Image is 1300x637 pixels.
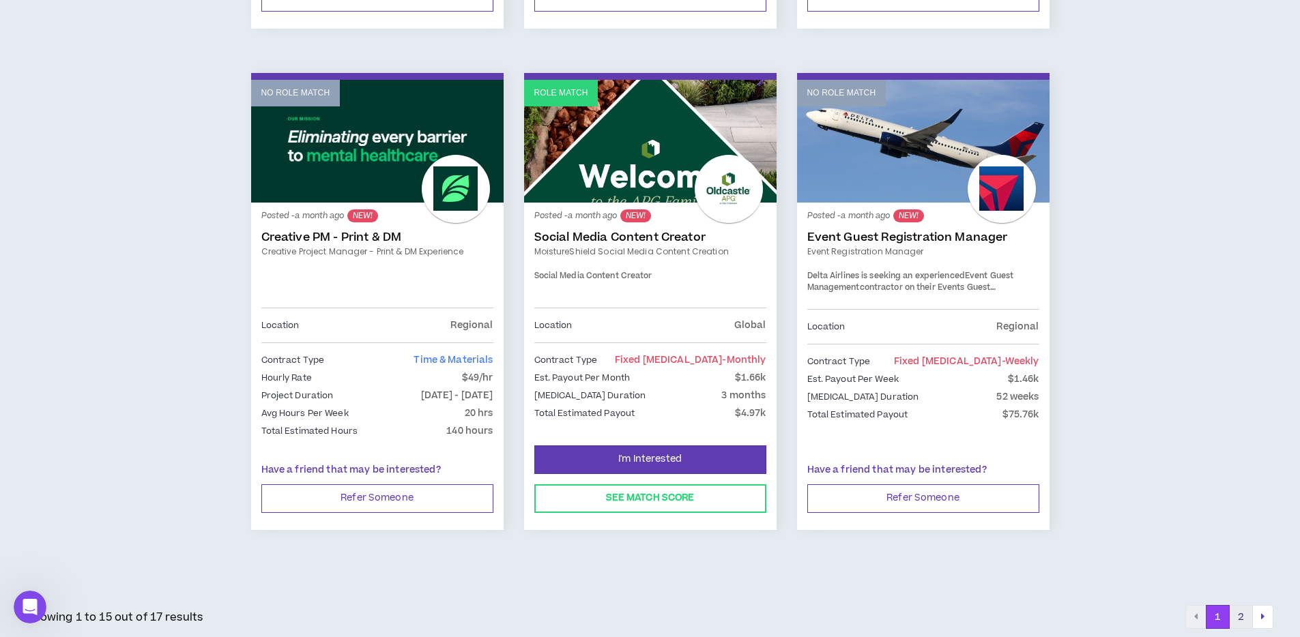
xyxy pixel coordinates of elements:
a: Event Registration Manager [807,246,1039,258]
sup: NEW! [620,209,651,222]
p: $1.46k [1008,372,1039,387]
sup: NEW! [893,209,924,222]
p: Global [734,318,766,333]
button: Refer Someone [261,484,493,513]
p: Showing 1 to 15 out of 17 results [27,609,203,625]
p: [MEDICAL_DATA] Duration [534,388,646,403]
p: No Role Match [807,87,876,100]
p: Contract Type [534,353,598,368]
p: No Role Match [261,87,330,100]
p: $4.97k [735,406,766,421]
p: Regional [996,319,1039,334]
p: Have a friend that may be interested? [261,463,493,477]
p: Contract Type [807,354,871,369]
p: Total Estimated Payout [807,407,908,422]
p: Project Duration [261,388,334,403]
p: Total Estimated Hours [261,424,358,439]
p: Posted - a month ago [534,209,766,222]
p: 3 months [721,388,766,403]
p: $49/hr [462,370,493,385]
button: 2 [1229,605,1253,629]
span: I'm Interested [618,453,682,466]
a: Role Match [524,80,777,203]
p: Posted - a month ago [807,209,1039,222]
p: Est. Payout Per Month [534,370,631,385]
span: - weekly [1002,355,1039,368]
button: I'm Interested [534,445,766,474]
p: Total Estimated Payout [534,406,635,421]
p: Contract Type [261,353,325,368]
a: No Role Match [251,80,504,203]
p: Location [807,319,846,334]
sup: NEW! [347,209,378,222]
span: Time & Materials [414,353,493,367]
span: Fixed [MEDICAL_DATA] [615,353,766,367]
p: 52 weeks [996,389,1039,404]
nav: pagination [1185,605,1273,629]
a: No Role Match [797,80,1050,203]
p: [MEDICAL_DATA] Duration [807,389,919,404]
button: See Match Score [534,484,766,513]
a: Creative Project Manager - Print & DM Experience [261,246,493,258]
span: contractor on their Events Guest Management team. This a 40hrs/week position with 2-3 days in the... [807,282,1028,341]
p: Have a friend that may be interested? [807,463,1039,477]
p: $1.66k [735,370,766,385]
p: Posted - a month ago [261,209,493,222]
span: - monthly [722,353,766,367]
p: Location [261,318,300,333]
button: Refer Someone [807,484,1039,513]
p: $75.76k [1002,407,1039,422]
strong: Event Guest Management [807,270,1014,294]
button: 1 [1206,605,1230,629]
span: Social Media Content Creator [534,270,652,282]
iframe: Intercom live chat [14,591,46,623]
p: 140 hours [446,424,493,439]
p: Est. Payout Per Week [807,372,899,387]
p: Location [534,318,573,333]
span: Fixed [MEDICAL_DATA] [894,355,1039,368]
p: Role Match [534,87,588,100]
p: Regional [450,318,493,333]
p: 20 hrs [465,406,493,421]
a: Creative PM - Print & DM [261,231,493,244]
a: Event Guest Registration Manager [807,231,1039,244]
p: [DATE] - [DATE] [421,388,493,403]
p: Avg Hours Per Week [261,406,349,421]
span: Delta Airlines is seeking an experienced [807,270,965,282]
a: MoistureShield Social Media Content Creation [534,246,766,258]
p: Hourly Rate [261,370,312,385]
a: Social Media Content Creator [534,231,766,244]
